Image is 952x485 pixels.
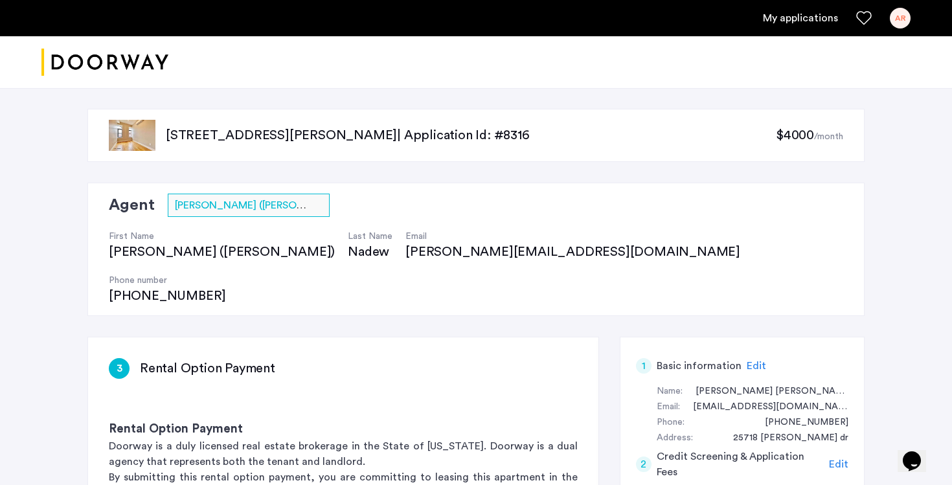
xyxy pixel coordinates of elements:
[657,384,683,400] div: Name:
[752,415,848,431] div: +17033384755
[747,361,766,371] span: Edit
[109,243,335,261] div: [PERSON_NAME] ([PERSON_NAME])
[829,459,848,469] span: Edit
[657,449,824,480] h5: Credit Screening & Application Fees
[636,358,652,374] div: 1
[680,400,848,415] div: akshararajes@gmail.com
[776,129,814,142] span: $4000
[109,420,578,438] h3: Rental Option Payment
[890,8,911,28] div: AR
[763,10,838,26] a: My application
[41,38,168,87] img: logo
[405,243,753,261] div: [PERSON_NAME][EMAIL_ADDRESS][DOMAIN_NAME]
[109,287,226,305] div: [PHONE_NUMBER]
[814,132,843,141] sub: /month
[683,384,848,400] div: Akshara Rajesh
[109,358,130,379] div: 3
[348,243,392,261] div: Nadew
[109,120,155,151] img: apartment
[348,230,392,243] h4: Last Name
[109,274,226,287] h4: Phone number
[720,431,848,446] div: 25718 Lennox Hale dr
[140,359,275,378] h3: Rental Option Payment
[109,230,335,243] h4: First Name
[166,126,776,144] p: [STREET_ADDRESS][PERSON_NAME] | Application Id: #8316
[109,194,155,217] h2: Agent
[898,433,939,472] iframe: chat widget
[41,38,168,87] a: Cazamio logo
[405,230,753,243] h4: Email
[109,438,578,469] p: Doorway is a duly licensed real estate brokerage in the State of [US_STATE]. Doorway is a dual ag...
[657,431,693,446] div: Address:
[657,415,685,431] div: Phone:
[657,358,742,374] h5: Basic information
[636,457,652,472] div: 2
[856,10,872,26] a: Favorites
[657,400,680,415] div: Email:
